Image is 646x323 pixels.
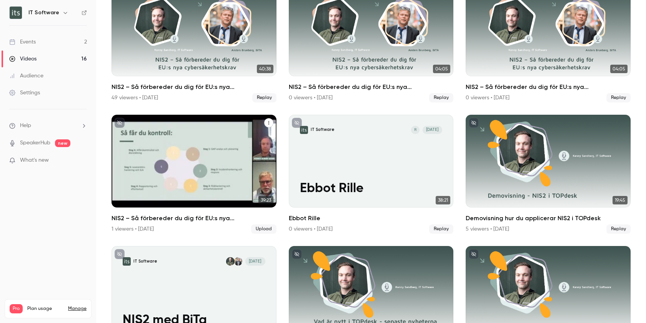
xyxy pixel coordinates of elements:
h2: NIS2 – Så förbereder du dig för EU:s nya cybersäkerhetskrav (teaser) [289,82,454,92]
h2: NIS2 – Så förbereder du dig för EU:s nya cybersäkerhetskrav [466,82,631,92]
button: unpublished [469,249,479,259]
span: Help [20,122,31,130]
iframe: Noticeable Trigger [78,157,87,164]
div: Settings [9,89,40,97]
span: 19:45 [613,196,628,204]
li: help-dropdown-opener [9,122,87,130]
span: [DATE] [423,126,443,134]
a: Ebbot RilleIT SoftwareR[DATE]Ebbot Rille38:21Ebbot Rille0 viewers • [DATE]Replay [289,115,454,234]
div: R [411,126,420,134]
h6: IT Software [28,9,59,17]
h2: Ebbot Rille [289,214,454,223]
div: 0 viewers • [DATE] [466,94,509,102]
a: Manage [68,306,87,312]
h2: NIS2 – Så förbereder du dig för EU:s nya cybersäkerhetskrav [112,82,276,92]
img: IT Software [10,7,22,19]
div: 5 viewers • [DATE] [466,225,509,233]
span: Plan usage [27,306,63,312]
a: 19:45Demovisning hur du applicerar NIS2 i TOPdesk5 viewers • [DATE]Replay [466,115,631,234]
span: Replay [606,224,631,234]
span: 04:05 [610,65,628,73]
span: 04:05 [433,65,450,73]
img: Ebbot Rille [300,126,308,134]
a: SpeakerHub [20,139,50,147]
img: Kenny Sandberg [226,257,234,265]
span: new [55,139,70,147]
div: 1 viewers • [DATE] [112,225,154,233]
button: unpublished [292,249,302,259]
div: Audience [9,72,43,80]
p: Ebbot Rille [300,181,443,196]
span: Pro [10,304,23,313]
li: NIS2 – Så förbereder du dig för EU:s nya cybersäkerhetskrav [112,115,276,234]
h2: NIS2 – Så förbereder du dig för EU:s nya cybersäkerhetskrav [112,214,276,223]
button: unpublished [469,118,479,128]
button: unpublished [292,118,302,128]
span: What's new [20,156,49,164]
span: Replay [429,93,453,102]
div: 0 viewers • [DATE] [289,94,333,102]
li: Demovisning hur du applicerar NIS2 i TOPdesk [466,115,631,234]
button: unpublished [115,118,125,128]
div: Videos [9,55,37,63]
span: Replay [606,93,631,102]
span: Replay [429,224,453,234]
span: 39:23 [258,196,273,204]
li: Ebbot Rille [289,115,454,234]
div: 49 viewers • [DATE] [112,94,158,102]
button: unpublished [115,249,125,259]
div: 0 viewers • [DATE] [289,225,333,233]
span: Replay [252,93,276,102]
span: 38:21 [436,196,450,204]
p: IT Software [133,259,157,264]
p: IT Software [311,127,335,133]
span: [DATE] [245,257,265,265]
img: Anders Brunberg [234,257,242,265]
img: NIS2 med BiTa [123,257,131,265]
h2: Demovisning hur du applicerar NIS2 i TOPdesk [466,214,631,223]
span: Upload [251,224,276,234]
a: 39:23NIS2 – Så förbereder du dig för EU:s nya cybersäkerhetskrav1 viewers • [DATE]Upload [112,115,276,234]
span: 40:38 [257,65,273,73]
div: Events [9,38,36,46]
